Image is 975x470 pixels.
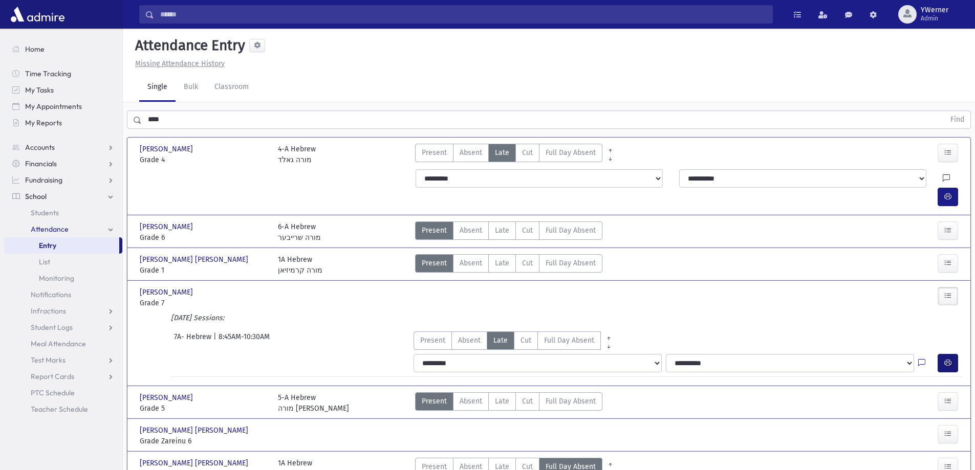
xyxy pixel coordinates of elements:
[415,144,602,165] div: AttTypes
[521,335,531,346] span: Cut
[4,254,122,270] a: List
[4,221,122,237] a: Attendance
[944,111,970,128] button: Find
[31,225,69,234] span: Attendance
[213,331,219,350] span: |
[135,59,225,68] u: Missing Attendance History
[140,265,268,276] span: Grade 1
[25,192,47,201] span: School
[460,225,482,236] span: Absent
[140,298,268,308] span: Grade 7
[4,205,122,221] a: Students
[458,335,481,346] span: Absent
[546,225,596,236] span: Full Day Absent
[4,82,122,98] a: My Tasks
[546,396,596,407] span: Full Day Absent
[4,41,122,57] a: Home
[25,69,71,78] span: Time Tracking
[25,175,62,185] span: Fundraising
[8,4,67,25] img: AdmirePro
[140,392,195,403] span: [PERSON_NAME]
[278,144,316,165] div: 4-A Hebrew מורה גאלד
[25,102,82,111] span: My Appointments
[415,392,602,414] div: AttTypes
[921,6,948,14] span: YWerner
[31,323,73,332] span: Student Logs
[460,258,482,268] span: Absent
[278,392,349,414] div: 5-A Hebrew מורה [PERSON_NAME]
[522,396,533,407] span: Cut
[522,147,533,158] span: Cut
[31,388,75,397] span: PTC Schedule
[31,339,86,348] span: Meal Attendance
[544,335,594,346] span: Full Day Absent
[422,147,447,158] span: Present
[4,155,122,172] a: Financials
[131,59,225,68] a: Missing Attendance History
[140,436,268,446] span: Grade Zareinu 6
[522,225,533,236] span: Cut
[4,188,122,205] a: School
[131,37,245,54] h5: Attendance Entry
[495,396,509,407] span: Late
[4,237,119,254] a: Entry
[140,403,268,414] span: Grade 5
[140,458,250,468] span: [PERSON_NAME] [PERSON_NAME]
[460,396,482,407] span: Absent
[4,401,122,417] a: Teacher Schedule
[174,331,213,350] span: 7A- Hebrew
[154,5,772,24] input: Search
[31,355,66,365] span: Test Marks
[460,147,482,158] span: Absent
[140,232,268,243] span: Grade 6
[278,254,322,276] div: 1A Hebrew מורה קרמיזיאן
[278,221,321,243] div: 6-A Hebrew מורה שרייבער
[4,139,122,155] a: Accounts
[39,257,50,266] span: List
[522,258,533,268] span: Cut
[422,225,447,236] span: Present
[4,385,122,401] a: PTC Schedule
[495,147,509,158] span: Late
[140,425,250,436] span: [PERSON_NAME] [PERSON_NAME]
[31,290,71,299] span: Notifications
[495,258,509,268] span: Late
[4,286,122,303] a: Notifications
[493,335,508,346] span: Late
[4,98,122,115] a: My Appointments
[921,14,948,23] span: Admin
[495,225,509,236] span: Late
[415,254,602,276] div: AttTypes
[4,303,122,319] a: Infractions
[31,306,66,316] span: Infractions
[601,340,617,348] a: All Later
[422,258,447,268] span: Present
[4,172,122,188] a: Fundraising
[139,73,176,102] a: Single
[219,331,270,350] span: 8:45AM-10:30AM
[546,258,596,268] span: Full Day Absent
[39,241,56,250] span: Entry
[140,144,195,154] span: [PERSON_NAME]
[414,331,617,350] div: AttTypes
[25,85,54,95] span: My Tasks
[31,405,88,414] span: Teacher Schedule
[4,368,122,385] a: Report Cards
[39,274,74,283] span: Monitoring
[4,65,122,82] a: Time Tracking
[140,154,268,165] span: Grade 4
[4,352,122,368] a: Test Marks
[25,159,57,168] span: Financials
[25,44,45,54] span: Home
[4,115,122,131] a: My Reports
[31,208,59,217] span: Students
[422,396,447,407] span: Present
[171,314,224,322] i: [DATE] Sessions:
[176,73,206,102] a: Bulk
[601,331,617,340] a: All Prior
[140,254,250,265] span: [PERSON_NAME] [PERSON_NAME]
[25,118,62,127] span: My Reports
[25,143,55,152] span: Accounts
[4,335,122,352] a: Meal Attendance
[415,221,602,243] div: AttTypes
